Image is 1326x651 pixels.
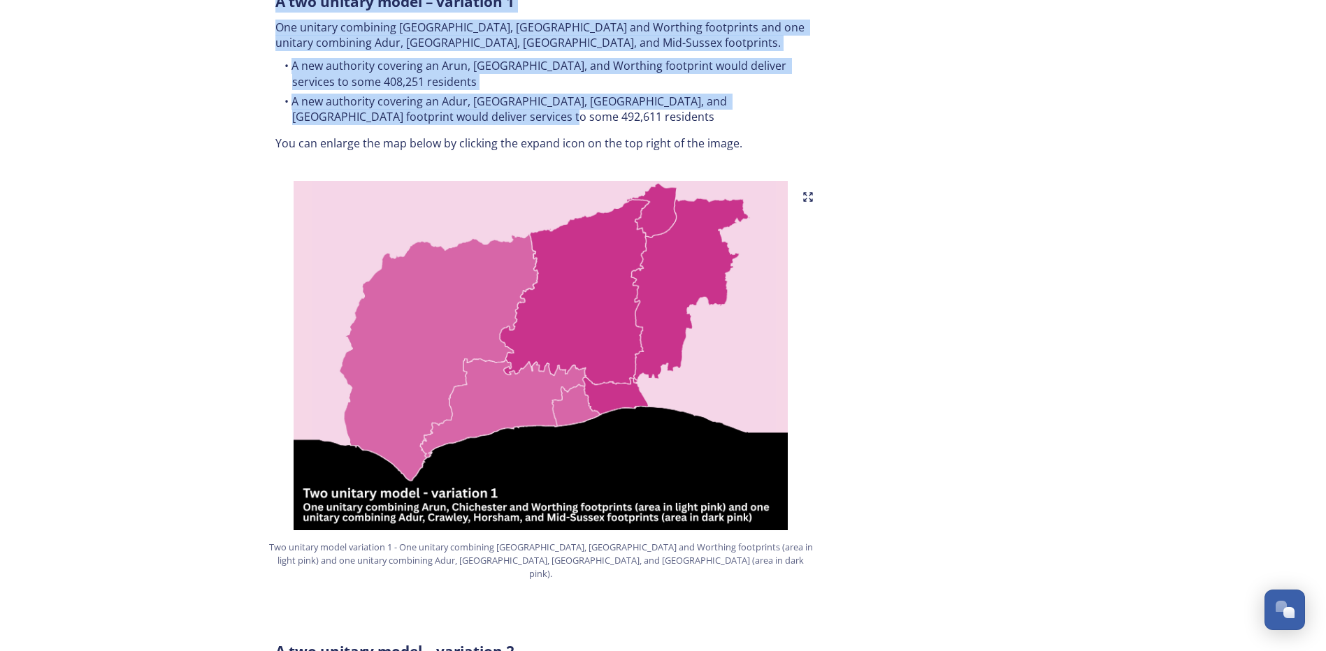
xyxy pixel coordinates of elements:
[275,20,807,51] p: One unitary combining [GEOGRAPHIC_DATA], [GEOGRAPHIC_DATA] and Worthing footprints and one unitar...
[1264,590,1305,630] button: Open Chat
[275,94,807,125] li: A new authority covering an Adur, [GEOGRAPHIC_DATA], [GEOGRAPHIC_DATA], and [GEOGRAPHIC_DATA] foo...
[268,541,814,581] span: Two unitary model variation 1 - One unitary combining [GEOGRAPHIC_DATA], [GEOGRAPHIC_DATA] and Wo...
[275,136,807,152] p: You can enlarge the map below by clicking the expand icon on the top right of the image.
[275,58,807,89] li: A new authority covering an Arun, [GEOGRAPHIC_DATA], and Worthing footprint would deliver service...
